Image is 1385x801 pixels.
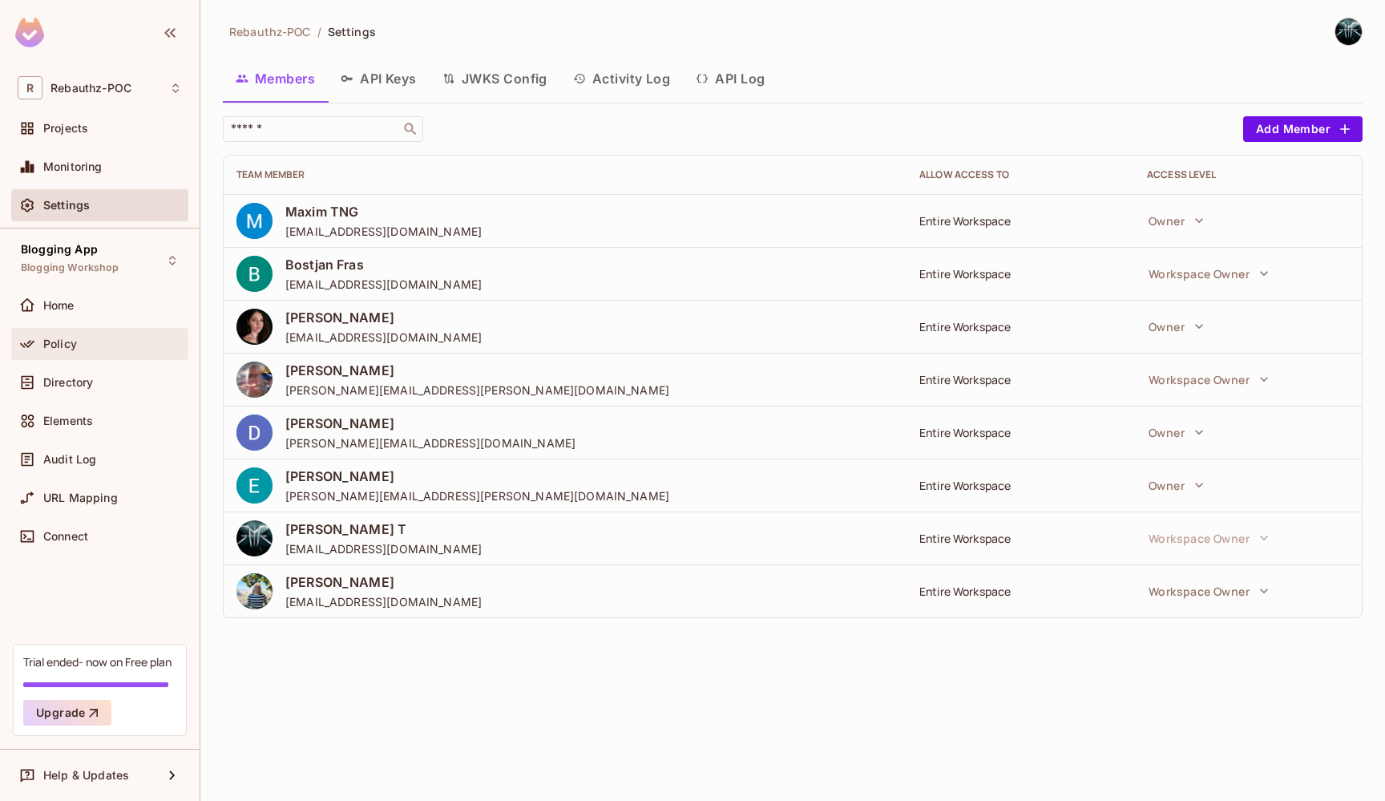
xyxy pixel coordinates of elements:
span: [EMAIL_ADDRESS][DOMAIN_NAME] [285,541,482,556]
button: API Log [683,59,777,99]
span: R [18,76,42,99]
button: Owner [1141,204,1212,237]
img: ACg8ocLlC_C4PISMaQ_LYZS-OH7jsaSXVG8eQgfhvwBEN5weadDPSg=s96-c [236,203,273,239]
span: Connect [43,530,88,543]
button: Owner [1141,310,1212,342]
span: Maxim TNG [285,203,482,220]
span: Bostjan Fras [285,256,482,273]
span: Monitoring [43,160,103,173]
span: Directory [43,376,93,389]
button: Upgrade [23,700,111,726]
span: [PERSON_NAME][EMAIL_ADDRESS][PERSON_NAME][DOMAIN_NAME] [285,382,669,398]
li: / [317,24,321,39]
span: Elements [43,415,93,427]
span: Audit Log [43,453,96,466]
button: Workspace Owner [1141,575,1277,607]
img: SReyMgAAAABJRU5ErkJggg== [15,18,44,47]
img: ACg8ocIPOm8CkEEmxNp9auRbyWRtaB40htDEVpE4d7_fI8PFXnixbs6Q=s96-c [236,362,273,398]
div: Team Member [236,168,894,181]
div: Entire Workspace [919,531,1121,546]
div: Entire Workspace [919,425,1121,440]
span: [PERSON_NAME][EMAIL_ADDRESS][PERSON_NAME][DOMAIN_NAME] [285,488,669,504]
button: Members [223,59,328,99]
span: Blogging Workshop [21,261,119,274]
img: ACg8ocIMPr4n210X_MJv4dIFpisEj87c8zJDJ0pJQisk8DwP1Xz1iVk=s96-c [236,309,273,345]
button: Workspace Owner [1141,522,1277,554]
span: Projects [43,122,88,135]
span: Rebauthz-POC [229,24,311,39]
span: Blogging App [21,243,98,256]
div: Trial ended- now on Free plan [23,654,172,670]
span: [PERSON_NAME][EMAIL_ADDRESS][DOMAIN_NAME] [285,435,575,451]
img: ACg8ocLi-wu9582Ho9a26n5rY6M0MBRF7BazAscVvlaMFeLqvdBKfw=s96-c [236,415,273,451]
div: Entire Workspace [919,584,1121,599]
img: ACg8ocI3LFR3dE1xP7XCadJFknDI9QUHpFqwbpn-hDT-KruKk49KJAui=s96-c [236,520,273,556]
span: Settings [328,24,376,39]
button: JWKS Config [430,59,560,99]
img: ACg8ocJoTbEfemior8JX93LSyhvPPKgF1Q-9RQXjTTeSxpWKInEQ3__jdQ=s96-c [236,573,273,609]
img: ACg8ocJ3KQdqSDsnc-6s5Tn9w7AVaBOOBA0uyjWutj5qHAKgfXNiHg=s96-c [236,467,273,504]
div: Entire Workspace [919,478,1121,493]
button: Workspace Owner [1141,257,1277,289]
span: [PERSON_NAME] [285,573,482,591]
span: [EMAIL_ADDRESS][DOMAIN_NAME] [285,594,482,609]
button: Workspace Owner [1141,363,1277,395]
span: [EMAIL_ADDRESS][DOMAIN_NAME] [285,224,482,239]
button: Owner [1141,469,1212,501]
span: [EMAIL_ADDRESS][DOMAIN_NAME] [285,277,482,292]
span: URL Mapping [43,492,118,504]
span: [PERSON_NAME] [285,467,669,485]
img: ACg8ocJ9kh9vptYq4NO2rs0EA9ZdRxedUTucyS99D-KfMimfRJ0wVQ=s96-c [236,256,273,292]
span: Settings [43,199,90,212]
div: Entire Workspace [919,319,1121,334]
span: [PERSON_NAME] T [285,520,482,538]
div: Entire Workspace [919,266,1121,281]
button: Activity Log [560,59,684,99]
span: Help & Updates [43,769,129,782]
span: [PERSON_NAME] [285,309,482,326]
span: [PERSON_NAME] [285,415,575,432]
div: Entire Workspace [919,372,1121,387]
button: API Keys [328,59,430,99]
span: Home [43,299,75,312]
span: Workspace: Rebauthz-POC [50,82,131,95]
div: Entire Workspace [919,213,1121,229]
span: Policy [43,338,77,350]
span: [EMAIL_ADDRESS][DOMAIN_NAME] [285,330,482,345]
button: Owner [1141,416,1212,448]
span: [PERSON_NAME] [285,362,669,379]
div: Allow Access to [919,168,1121,181]
button: Add Member [1243,116,1363,142]
div: Access Level [1147,168,1349,181]
img: Arunkumar T [1335,18,1362,45]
